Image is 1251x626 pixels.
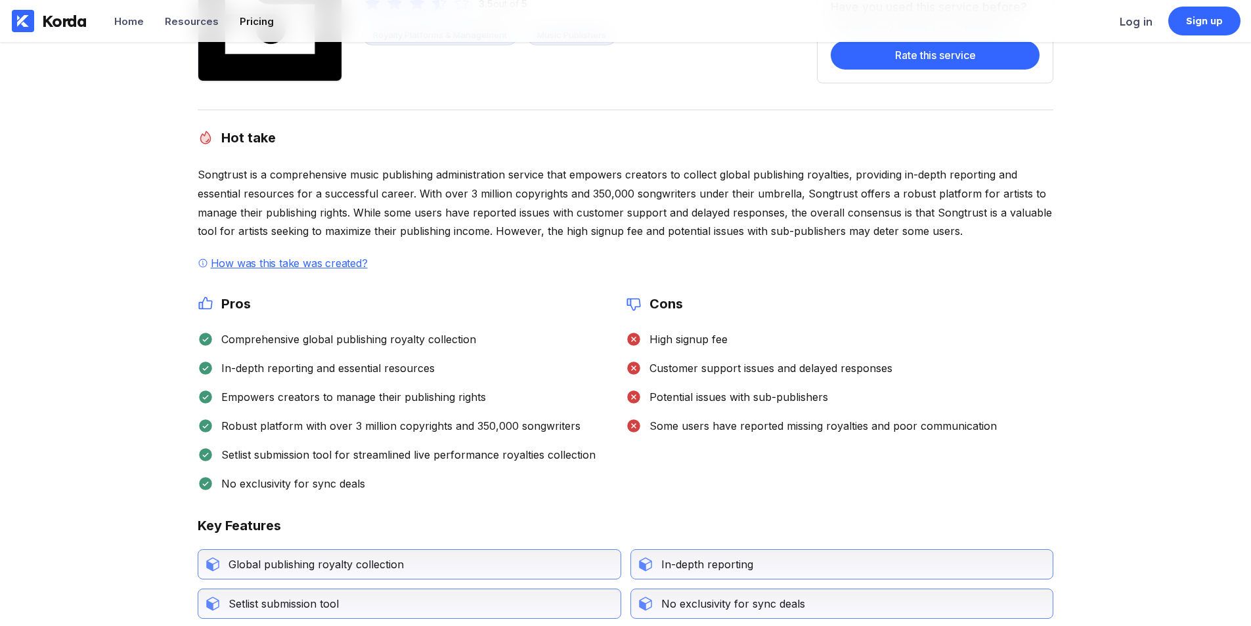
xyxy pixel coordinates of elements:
div: Korda [42,11,87,31]
div: Empowers creators to manage their publishing rights [213,390,486,404]
h2: Pros [213,296,251,312]
div: Key Features [198,518,281,533]
div: Some users have reported missing royalties and poor communication [642,419,997,432]
div: Songtrust is a comprehensive music publishing administration service that empowers creators to co... [198,165,1054,241]
h2: Hot take [213,130,276,146]
div: Home [114,15,144,28]
div: Global publishing royalty collection [221,558,404,571]
div: No exclusivity for sync deals [653,597,805,610]
div: In-depth reporting [653,558,753,571]
div: Rate this service [895,49,976,62]
div: Comprehensive global publishing royalty collection [213,333,476,346]
div: Robust platform with over 3 million copyrights and 350,000 songwriters [213,419,581,432]
div: Resources [165,15,219,28]
div: How was this take was created? [208,257,370,270]
div: Setlist submission tool for streamlined live performance royalties collection [213,448,596,461]
h2: Cons [642,296,683,312]
div: No exclusivity for sync deals [213,477,365,490]
a: Rate this service [831,30,1040,70]
div: High signup fee [642,333,728,346]
a: Sign up [1168,7,1240,35]
div: Log in [1120,15,1152,28]
div: In-depth reporting and essential resources [213,362,435,375]
div: Potential issues with sub-publishers [642,390,828,404]
div: Sign up [1186,14,1223,28]
div: Customer support issues and delayed responses [642,362,892,375]
div: Pricing [240,15,274,28]
div: Setlist submission tool [221,597,339,610]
